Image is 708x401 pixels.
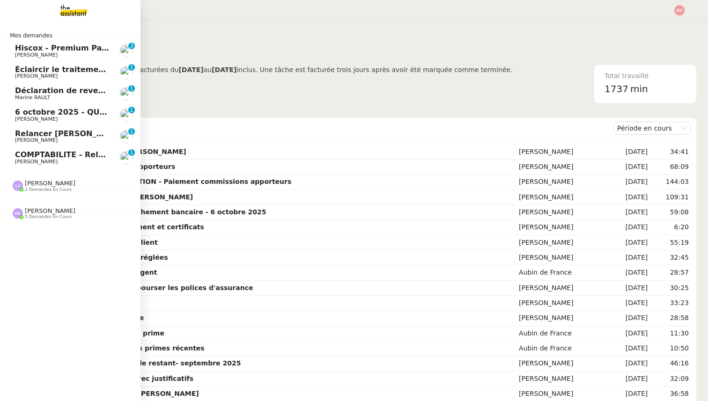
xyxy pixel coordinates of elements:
[649,190,691,205] td: 109:31
[517,281,610,296] td: [PERSON_NAME]
[15,150,254,159] span: COMPTABILITE - Relances factures impayées - août 2025
[15,95,50,101] span: Marine RAULT
[128,43,135,49] nz-badge-sup: 3
[49,148,186,155] strong: Relancer Othman et [PERSON_NAME]
[517,326,610,341] td: Aubin de France
[649,220,691,235] td: 6:20
[517,372,610,386] td: [PERSON_NAME]
[517,220,610,235] td: [PERSON_NAME]
[610,190,649,205] td: [DATE]
[517,356,610,371] td: [PERSON_NAME]
[130,85,133,94] p: 1
[610,372,649,386] td: [DATE]
[649,250,691,265] td: 32:45
[178,66,203,73] b: [DATE]
[649,311,691,326] td: 28:58
[517,205,610,220] td: [PERSON_NAME]
[610,296,649,311] td: [DATE]
[25,187,72,192] span: 2 demandes en cours
[15,108,297,117] span: 6 octobre 2025 - QUOTIDIEN - OPAL - Gestion de la boîte mail OPAL
[120,130,133,143] img: users%2FxgWPCdJhSBeE5T1N2ZiossozSlm1%2Favatar%2F5b22230b-e380-461f-81e9-808a3aa6de32
[649,326,691,341] td: 11:30
[13,208,23,219] img: svg
[649,265,691,280] td: 28:57
[128,149,135,156] nz-badge-sup: 1
[15,116,58,122] span: [PERSON_NAME]
[649,235,691,250] td: 55:19
[15,159,58,165] span: [PERSON_NAME]
[649,341,691,356] td: 10:50
[630,81,648,97] span: min
[674,5,685,15] img: svg
[610,175,649,190] td: [DATE]
[128,85,135,92] nz-badge-sup: 1
[649,356,691,371] td: 46:16
[517,160,610,175] td: [PERSON_NAME]
[130,128,133,137] p: 1
[49,390,199,397] strong: Vérifier le décompte de [PERSON_NAME]
[4,31,58,40] span: Mes demandes
[610,235,649,250] td: [DATE]
[649,372,691,386] td: 32:09
[617,122,687,134] nz-select-item: Période en cours
[610,281,649,296] td: [DATE]
[15,73,58,79] span: [PERSON_NAME]
[49,239,158,246] strong: Vérifiez le paiement du client
[649,205,691,220] td: 59:08
[120,109,133,122] img: users%2Fa6PbEmLwvGXylUqKytRPpDpAx153%2Favatar%2Ffanny.png
[49,178,291,185] strong: octobre 2025 - FACTURATION - Paiement commissions apporteurs
[649,296,691,311] td: 33:23
[212,66,236,73] b: [DATE]
[236,66,512,73] span: inclus. Une tâche est facturée trois jours après avoir été marquée comme terminée.
[15,52,58,58] span: [PERSON_NAME]
[49,208,266,216] strong: COMPTABILITE - Rapprochement bancaire - 6 octobre 2025
[25,180,75,187] span: [PERSON_NAME]
[605,83,628,95] span: 1737
[517,265,610,280] td: Aubin de France
[15,129,231,138] span: Relancer [PERSON_NAME] pour justificatif Eurostar
[49,359,241,367] strong: COMPTABILITE - MAJ solde restant- septembre 2025
[130,149,133,158] p: 1
[25,214,72,219] span: 5 demandes en cours
[204,66,212,73] span: au
[649,281,691,296] td: 30:25
[13,181,23,191] img: svg
[610,160,649,175] td: [DATE]
[610,265,649,280] td: [DATE]
[15,44,171,52] span: Hiscox - Premium Payment Reminder
[649,175,691,190] td: 144:03
[130,43,133,51] p: 3
[610,356,649,371] td: [DATE]
[15,86,251,95] span: Déclaration de revenus trimestriels de [PERSON_NAME]
[610,220,649,235] td: [DATE]
[128,64,135,71] nz-badge-sup: 1
[649,160,691,175] td: 68:09
[47,119,613,138] div: Demandes
[517,296,610,311] td: [PERSON_NAME]
[120,66,133,79] img: users%2F0zQGGmvZECeMseaPawnreYAQQyS2%2Favatar%2Feddadf8a-b06f-4db9-91c4-adeed775bb0f
[128,128,135,135] nz-badge-sup: 1
[610,326,649,341] td: [DATE]
[517,190,610,205] td: [PERSON_NAME]
[517,250,610,265] td: [PERSON_NAME]
[128,107,135,113] nz-badge-sup: 1
[649,145,691,160] td: 34:41
[517,341,610,356] td: Aubin de France
[120,87,133,100] img: users%2Fo4K84Ijfr6OOM0fa5Hz4riIOf4g2%2Favatar%2FChatGPT%20Image%201%20aou%CC%82t%202025%2C%2010_2...
[610,205,649,220] td: [DATE]
[130,64,133,73] p: 1
[517,311,610,326] td: [PERSON_NAME]
[610,341,649,356] td: [DATE]
[15,65,228,74] span: Éclaircir le traitement des bordereaux GoldenCare
[517,145,610,160] td: [PERSON_NAME]
[517,175,610,190] td: [PERSON_NAME]
[130,107,133,115] p: 1
[49,284,253,292] strong: [PERSON_NAME] et rembourser les polices d'assurance
[610,250,649,265] td: [DATE]
[120,44,133,58] img: users%2Fa6PbEmLwvGXylUqKytRPpDpAx153%2Favatar%2Ffanny.png
[610,311,649,326] td: [DATE]
[25,207,75,214] span: [PERSON_NAME]
[605,71,686,81] div: Total travaillé
[610,145,649,160] td: [DATE]
[517,235,610,250] td: [PERSON_NAME]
